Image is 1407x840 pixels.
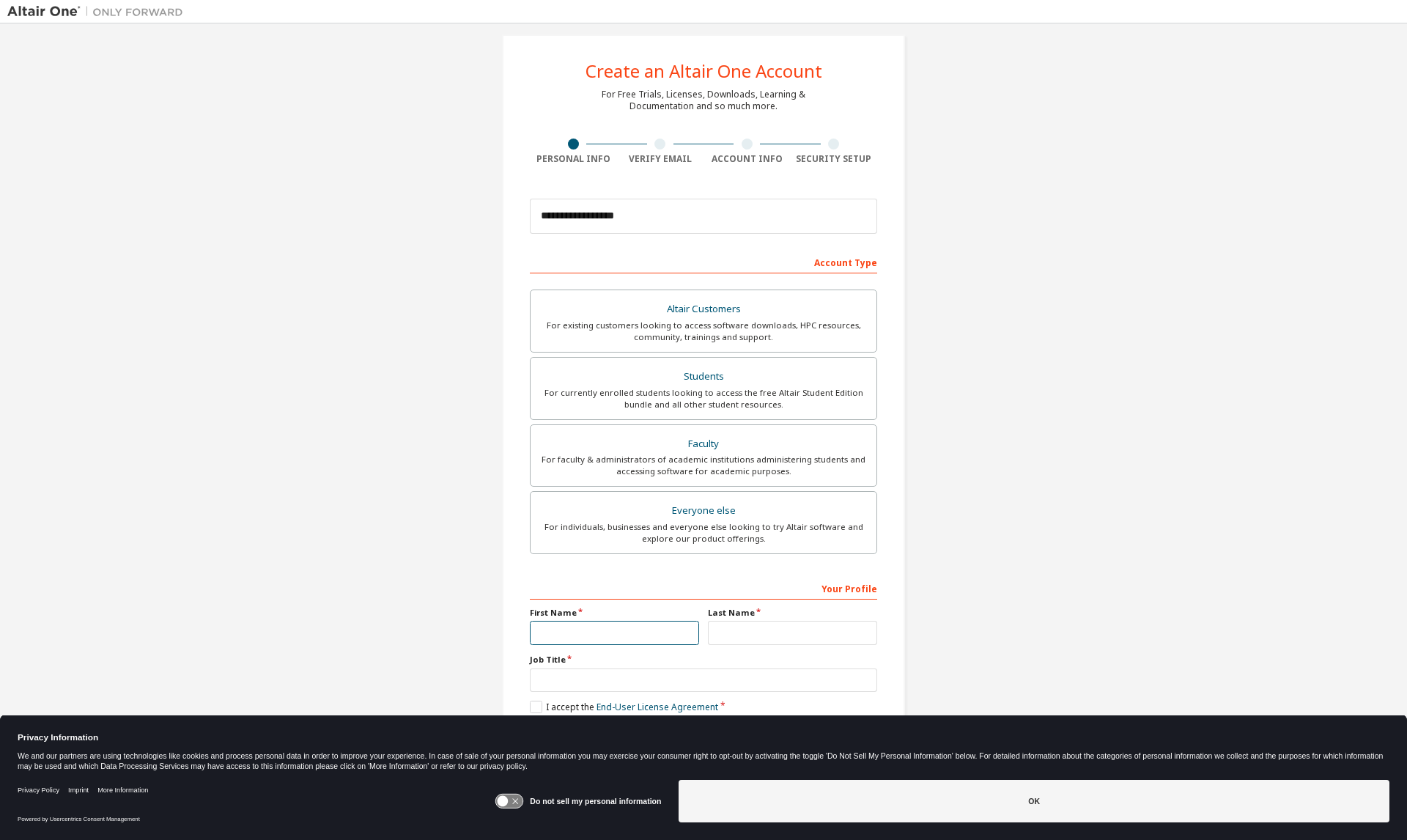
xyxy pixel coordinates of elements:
[530,607,699,619] label: First Name
[539,299,868,320] div: Altair Customers
[530,701,718,713] label: I accept the
[539,366,868,387] div: Students
[539,387,868,410] div: For currently enrolled students looking to access the free Altair Student Edition bundle and all ...
[7,4,191,19] img: Altair One
[791,153,878,165] div: Security Setup
[539,434,868,454] div: Faculty
[586,62,822,80] div: Create an Altair One Account
[539,454,868,477] div: For faculty & administrators of academic institutions administering students and accessing softwa...
[703,153,791,165] div: Account Info
[708,607,877,619] label: Last Name
[539,521,868,545] div: For individuals, businesses and everyone else looking to try Altair software and explore our prod...
[530,250,877,273] div: Account Type
[597,701,718,713] a: End-User License Agreement
[530,153,617,165] div: Personal Info
[530,576,877,600] div: Your Profile
[539,501,868,521] div: Everyone else
[539,320,868,343] div: For existing customers looking to access software downloads, HPC resources, community, trainings ...
[617,153,704,165] div: Verify Email
[602,89,805,112] div: For Free Trials, Licenses, Downloads, Learning & Documentation and so much more.
[530,654,877,666] label: Job Title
